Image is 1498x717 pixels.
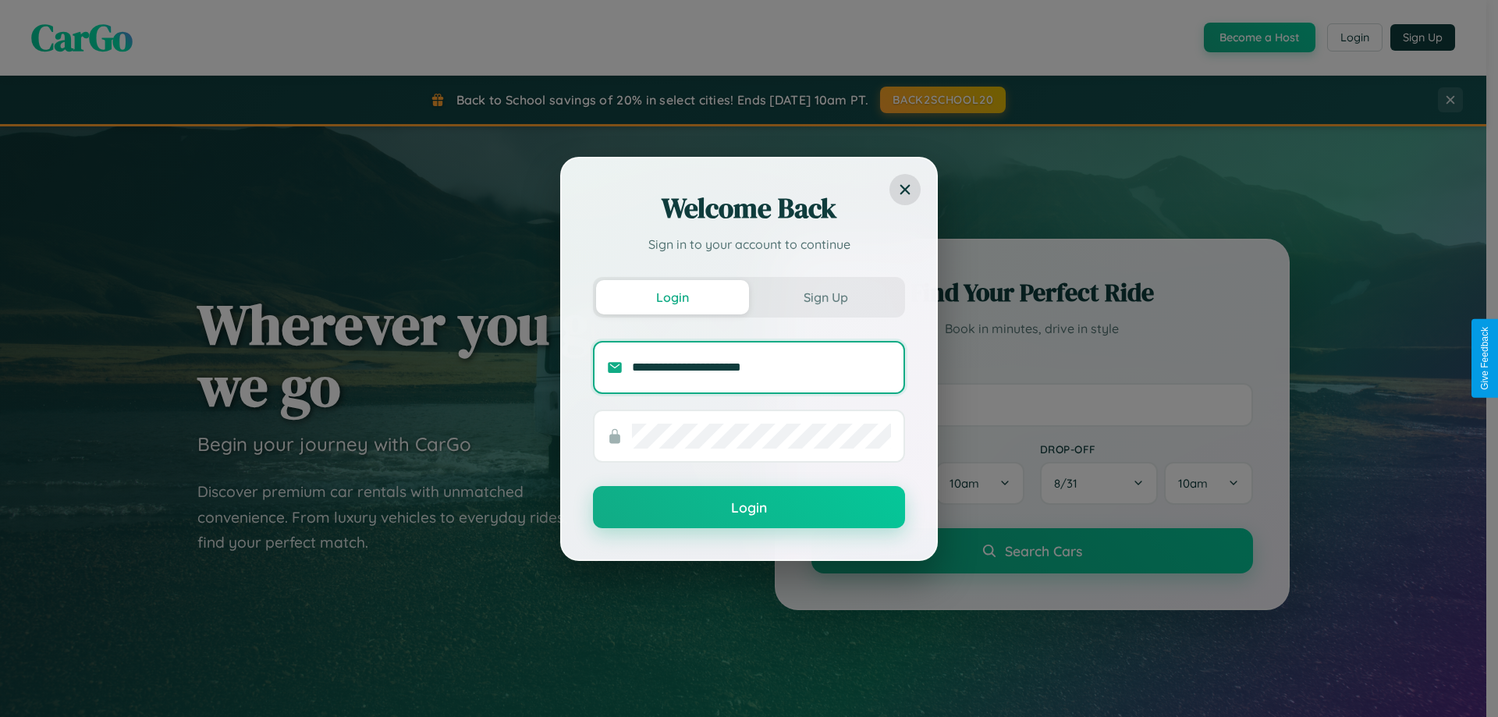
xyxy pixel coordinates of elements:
[596,280,749,314] button: Login
[593,486,905,528] button: Login
[749,280,902,314] button: Sign Up
[593,235,905,254] p: Sign in to your account to continue
[593,190,905,227] h2: Welcome Back
[1479,327,1490,390] div: Give Feedback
